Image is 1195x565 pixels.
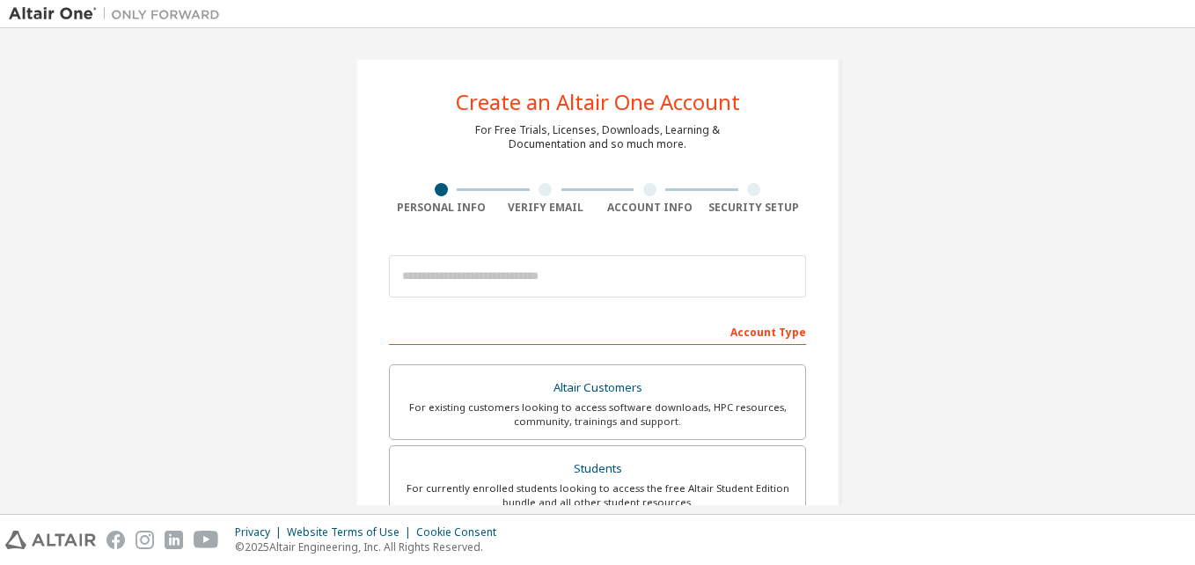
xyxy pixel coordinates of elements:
[475,123,720,151] div: For Free Trials, Licenses, Downloads, Learning & Documentation and so much more.
[400,481,795,510] div: For currently enrolled students looking to access the free Altair Student Edition bundle and all ...
[235,525,287,539] div: Privacy
[194,531,219,549] img: youtube.svg
[235,539,507,554] p: © 2025 Altair Engineering, Inc. All Rights Reserved.
[165,531,183,549] img: linkedin.svg
[287,525,416,539] div: Website Terms of Use
[106,531,125,549] img: facebook.svg
[400,400,795,429] div: For existing customers looking to access software downloads, HPC resources, community, trainings ...
[136,531,154,549] img: instagram.svg
[5,531,96,549] img: altair_logo.svg
[389,201,494,215] div: Personal Info
[400,457,795,481] div: Students
[597,201,702,215] div: Account Info
[702,201,807,215] div: Security Setup
[494,201,598,215] div: Verify Email
[9,5,229,23] img: Altair One
[400,376,795,400] div: Altair Customers
[389,317,806,345] div: Account Type
[416,525,507,539] div: Cookie Consent
[456,92,740,113] div: Create an Altair One Account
